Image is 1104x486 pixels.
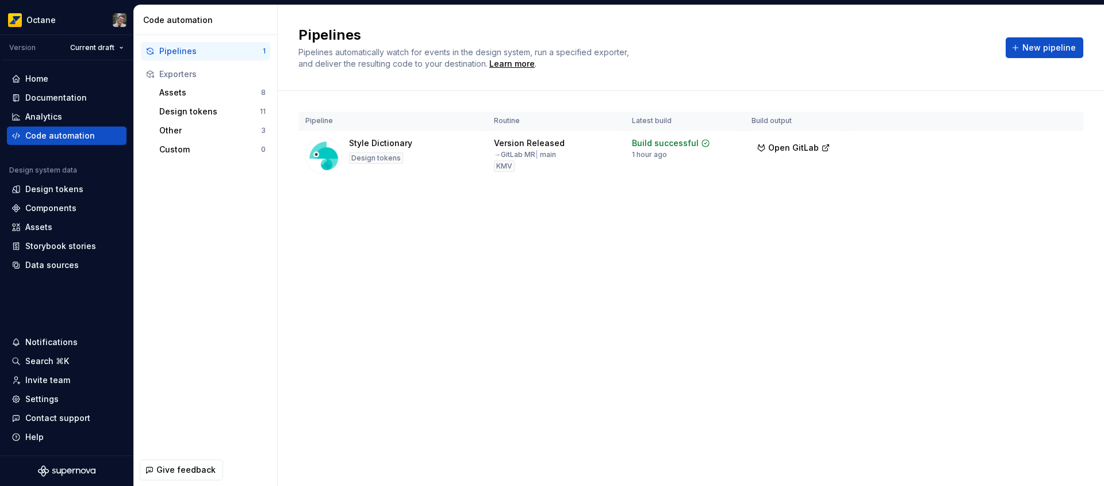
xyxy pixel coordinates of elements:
div: Other [159,125,261,136]
div: Assets [25,221,52,233]
div: 0 [261,145,266,154]
span: New pipeline [1022,42,1076,53]
div: 1 [263,47,266,56]
a: Home [7,70,126,88]
a: Open GitLab [752,144,835,154]
a: Data sources [7,256,126,274]
svg: Supernova Logo [38,465,95,477]
div: 8 [261,88,266,97]
div: Design tokens [349,152,403,164]
div: Code automation [25,130,95,141]
span: | [535,150,538,159]
div: 11 [260,107,266,116]
img: e8093afa-4b23-4413-bf51-00cde92dbd3f.png [8,13,22,27]
div: KMV [494,160,515,172]
span: Current draft [70,43,114,52]
button: Pipelines1 [141,42,270,60]
button: Give feedback [140,460,223,480]
div: 1 hour ago [632,150,667,159]
button: Contact support [7,409,126,427]
div: Help [25,431,44,443]
div: Custom [159,144,261,155]
h2: Pipelines [298,26,992,44]
button: Open GitLab [752,137,835,158]
a: Documentation [7,89,126,107]
button: Other3 [155,121,270,140]
a: Components [7,199,126,217]
th: Pipeline [298,112,487,131]
div: Documentation [25,92,87,104]
button: Notifications [7,333,126,351]
div: 3 [261,126,266,135]
div: Version [9,43,36,52]
a: Assets [7,218,126,236]
button: Assets8 [155,83,270,102]
div: Assets [159,87,261,98]
div: Octane [26,14,56,26]
div: Contact support [25,412,90,424]
span: Give feedback [156,464,216,476]
button: Current draft [65,40,129,56]
a: Settings [7,390,126,408]
div: Exporters [159,68,266,80]
th: Routine [487,112,625,131]
div: Search ⌘K [25,355,69,367]
th: Build output [745,112,846,131]
span: . [488,60,536,68]
a: Code automation [7,127,126,145]
div: Design system data [9,166,77,175]
button: OctaneTiago [2,7,131,32]
button: Design tokens11 [155,102,270,121]
div: Style Dictionary [349,137,412,149]
a: Storybook stories [7,237,126,255]
a: Analytics [7,108,126,126]
a: Design tokens [7,180,126,198]
th: Latest build [625,112,745,131]
a: Invite team [7,371,126,389]
div: Design tokens [159,106,260,117]
div: Build successful [632,137,699,149]
div: Code automation [143,14,273,26]
div: Home [25,73,48,85]
div: Analytics [25,111,62,123]
div: Version Released [494,137,565,149]
div: Pipelines [159,45,263,57]
a: Learn more [489,58,535,70]
img: Tiago [113,13,126,27]
button: New pipeline [1006,37,1083,58]
div: Storybook stories [25,240,96,252]
button: Custom0 [155,140,270,159]
div: Components [25,202,76,214]
div: Data sources [25,259,79,271]
div: Invite team [25,374,70,386]
div: Notifications [25,336,78,348]
button: Help [7,428,126,446]
span: Open GitLab [768,142,819,154]
div: Settings [25,393,59,405]
div: Design tokens [25,183,83,195]
button: Search ⌘K [7,352,126,370]
div: → GitLab MR main [494,150,556,159]
span: Pipelines automatically watch for events in the design system, run a specified exporter, and deli... [298,47,631,68]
